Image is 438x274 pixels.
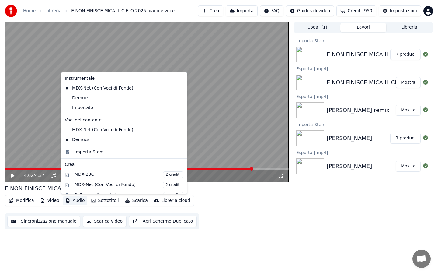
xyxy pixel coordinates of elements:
div: [PERSON_NAME] remix [327,106,390,114]
button: Crea [198,5,223,16]
button: Scarica video [83,216,127,227]
button: Sottotitoli [89,196,121,205]
button: Apri Schermo Duplicato [129,216,197,227]
button: FAQ [260,5,283,16]
div: MDX-23C [75,171,183,178]
div: [PERSON_NAME] [327,162,372,170]
button: Modifica [6,196,36,205]
button: Video [38,196,62,205]
span: 2 crediti [163,192,183,199]
button: Sincronizzazione manuale [7,216,80,227]
div: E NON FINISCE MICA IL CIELO 2025 piano e voce [5,184,138,193]
button: Mostra [396,105,421,116]
nav: breadcrumb [23,8,175,14]
div: MDX-Net (Con Voci di Fondo) [75,182,183,188]
div: MDX-Net (Con Voci di Fondo) [62,125,177,135]
div: [PERSON_NAME] [327,134,372,142]
a: Home [23,8,36,14]
button: Riproduci [390,133,421,144]
button: Importa [226,5,258,16]
div: Voci del cantante [62,115,186,125]
div: Impostazioni [390,8,417,14]
div: Esporta [.mp4] [294,65,433,72]
span: Crediti [348,8,362,14]
img: youka [5,5,17,17]
div: RoFormer (becruily) [75,192,183,199]
div: Demucs [62,135,177,145]
button: Scarica [123,196,150,205]
button: Riproduci [390,49,421,60]
div: Instrumentale [62,74,186,83]
div: Libreria cloud [161,198,190,204]
div: Importa Stem [75,149,104,155]
div: Importa Stem [294,37,433,44]
div: Crea [65,162,183,168]
div: Demucs [62,93,177,103]
div: Esporta [.mp4] [294,93,433,100]
button: Libreria [386,23,432,32]
button: Lavori [340,23,386,32]
button: Mostra [396,77,421,88]
span: 950 [364,8,372,14]
div: / [24,173,39,179]
button: Audio [63,196,87,205]
span: 2 crediti [163,182,183,188]
button: Impostazioni [379,5,421,16]
span: E NON FINISCE MICA IL CIELO 2025 piano e voce [71,8,175,14]
a: Libreria [45,8,61,14]
div: Esporta [.mp4] [294,149,433,156]
span: ( 1 ) [321,24,327,30]
button: Coda [294,23,340,32]
button: Mostra [396,161,421,172]
div: Aprire la chat [412,250,431,268]
button: Guides di video [286,5,334,16]
div: Importato [62,103,177,113]
button: Crediti950 [336,5,376,16]
div: MDX-Net (Con Voci di Fondo) [62,83,177,93]
span: 4:02 [24,173,33,179]
span: 4:37 [35,173,44,179]
span: 2 crediti [163,171,183,178]
div: Importa Stem [294,121,433,128]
